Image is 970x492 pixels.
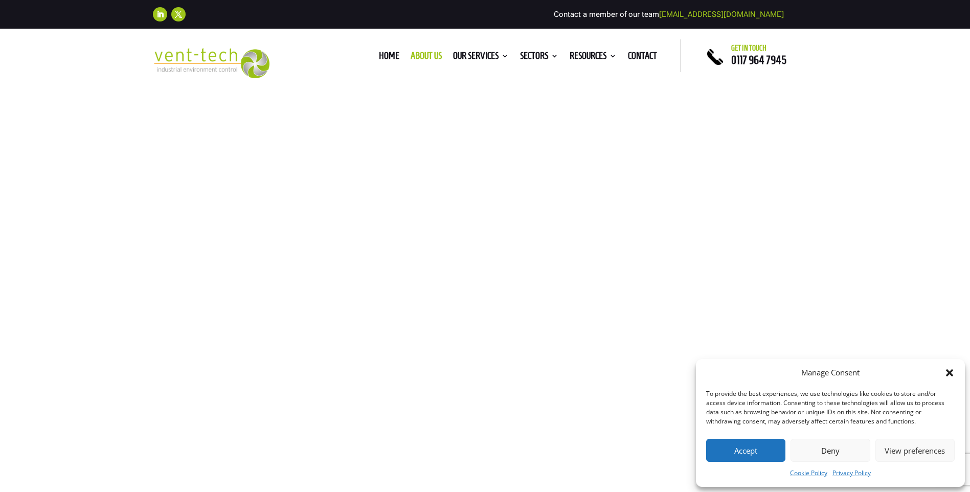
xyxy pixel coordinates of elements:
[153,48,270,78] img: 2023-09-27T08_35_16.549ZVENT-TECH---Clear-background
[801,367,860,379] div: Manage Consent
[706,439,785,462] button: Accept
[731,54,786,66] a: 0117 964 7945
[570,52,617,63] a: Resources
[411,52,442,63] a: About us
[944,368,955,378] div: Close dialog
[520,52,558,63] a: Sectors
[791,439,870,462] button: Deny
[790,467,827,479] a: Cookie Policy
[628,52,657,63] a: Contact
[379,52,399,63] a: Home
[706,389,954,426] div: To provide the best experiences, we use technologies like cookies to store and/or access device i...
[659,10,784,19] a: [EMAIL_ADDRESS][DOMAIN_NAME]
[453,52,509,63] a: Our Services
[875,439,955,462] button: View preferences
[832,467,871,479] a: Privacy Policy
[153,7,167,21] a: Follow on LinkedIn
[554,10,784,19] span: Contact a member of our team
[171,7,186,21] a: Follow on X
[731,44,766,52] span: Get in touch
